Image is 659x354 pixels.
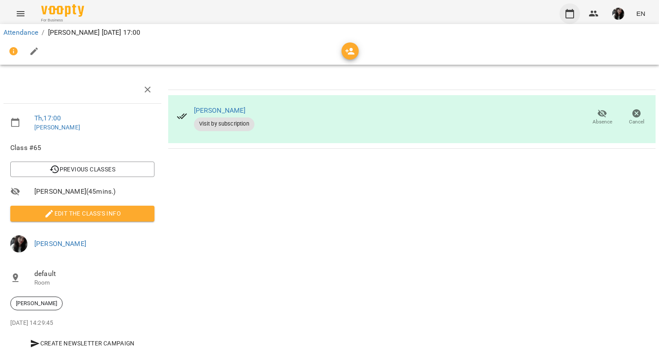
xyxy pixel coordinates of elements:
div: [PERSON_NAME] [10,297,63,310]
p: [DATE] 14:29:45 [10,319,154,327]
span: Create Newsletter Campaign [14,338,151,348]
a: Attendance [3,28,38,36]
img: d9ea9a7fe13608e6f244c4400442cb9c.jpg [612,8,624,20]
img: Voopty Logo [41,4,84,17]
img: d9ea9a7fe13608e6f244c4400442cb9c.jpg [10,235,27,252]
button: Cancel [620,105,654,129]
a: [PERSON_NAME] [34,124,80,131]
span: Absence [592,118,612,126]
button: Absence [585,105,620,129]
span: Cancel [629,118,644,126]
span: [PERSON_NAME] ( 45 mins. ) [34,186,154,197]
span: EN [636,9,645,18]
button: EN [633,6,649,21]
span: Edit the class's Info [17,208,148,219]
button: Edit the class's Info [10,206,154,221]
a: [PERSON_NAME] [194,106,246,114]
span: Class #65 [10,143,154,153]
a: [PERSON_NAME] [34,240,86,248]
span: Visit by subscription [194,120,254,128]
button: Menu [10,3,31,24]
button: Create Newsletter Campaign [10,336,154,351]
p: [PERSON_NAME] [DATE] 17:00 [48,27,141,38]
li: / [42,27,44,38]
p: Room [34,279,154,287]
span: [PERSON_NAME] [11,300,62,307]
span: Previous Classes [17,164,148,174]
span: For Business [41,18,84,23]
nav: breadcrumb [3,27,656,38]
span: default [34,269,154,279]
a: Th , 17:00 [34,114,61,122]
button: Previous Classes [10,162,154,177]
